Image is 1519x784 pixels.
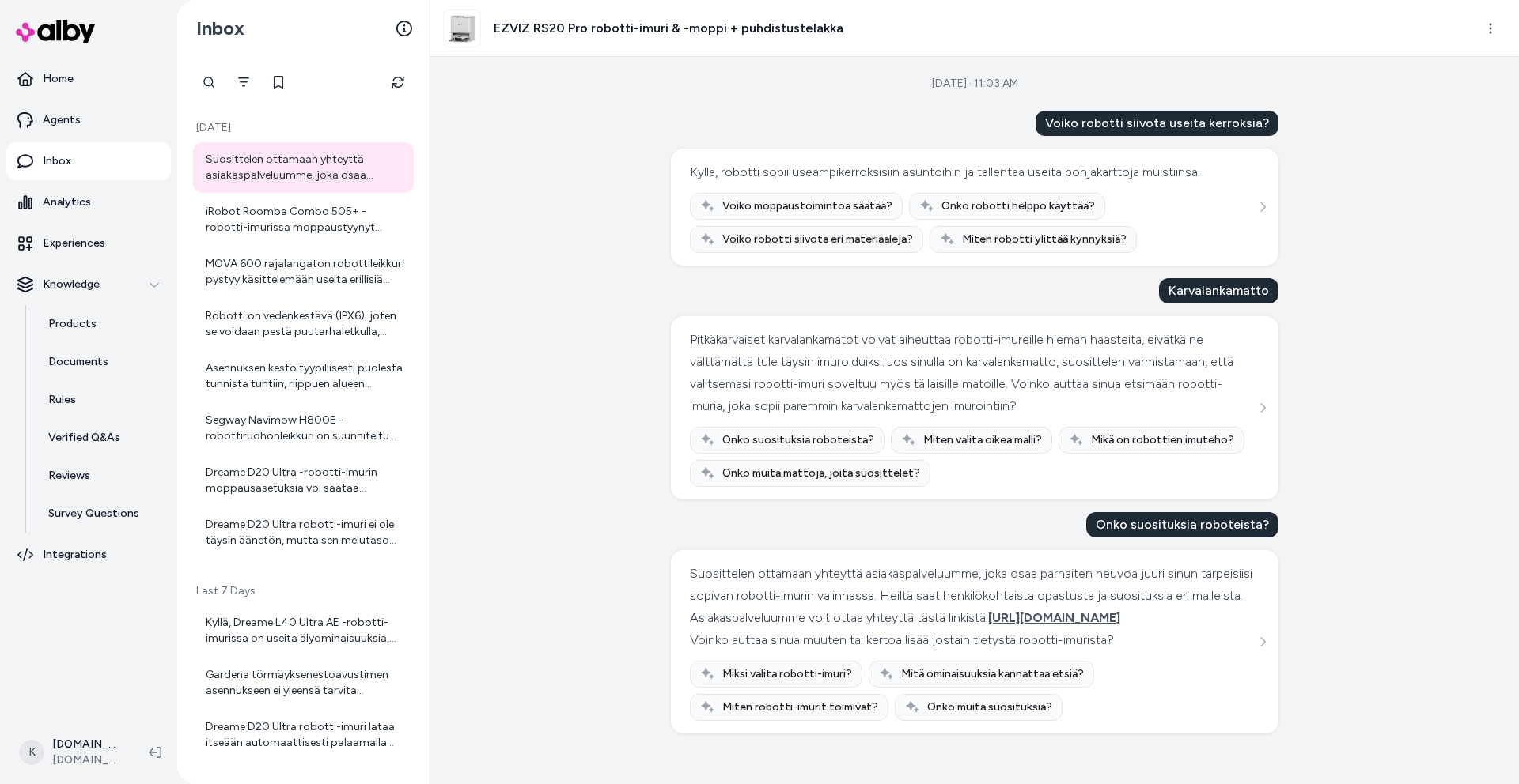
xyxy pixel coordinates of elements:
button: Filter [228,66,259,98]
span: Miten robotti-imurit toimivat? [722,699,878,715]
button: Knowledge [6,266,171,303]
span: Voiko moppaustoimintoa säätää? [722,198,892,214]
div: Pitkäkarvaiset karvalankamatot voivat aiheuttaa robotti-imureille hieman haasteita, eivätkä ne vä... [690,329,1256,417]
a: Documents [32,343,171,381]
p: Knowledge [43,277,100,292]
div: Segway Navimow H800E -robottiruohonleikkuri on suunniteltu enintään noin 800 m² kokoisille nurmia... [206,413,404,444]
span: Mikä on robottien imuteho? [1091,432,1234,448]
div: Kyllä, Dreame L40 Ultra AE -robotti-imurissa on useita älyominaisuuksia, jotka tekevät siivoukses... [206,615,404,646]
a: Survey Questions [32,495,171,533]
div: Dreame D20 Ultra robotti-imuri ei ole täysin äänetön, mutta sen melutaso on suunniteltu mahdollis... [206,517,404,548]
span: K [19,740,44,765]
button: K[DOMAIN_NAME] Shopify[DOMAIN_NAME] [9,727,136,778]
div: Voiko robotti siivota useita kerroksia? [1036,111,1278,136]
button: See more [1253,398,1272,417]
p: Reviews [48,468,90,484]
a: Rules [32,381,171,419]
span: Mitä ominaisuuksia kannattaa etsiä? [901,666,1084,682]
img: alby Logo [16,20,95,43]
button: Refresh [382,66,414,98]
a: Dreame D20 Ultra robotti-imuri ei ole täysin äänetön, mutta sen melutaso on suunniteltu mahdollis... [193,507,414,558]
p: Verified Q&As [48,430,120,446]
button: See more [1253,198,1272,217]
span: Onko robotti helppo käyttää? [941,198,1095,214]
a: Experiences [6,224,171,262]
a: Gardena törmäyksenestoavustimen asennukseen ei yleensä tarvita erityistyökaluja. Useimmat osat ki... [193,658,414,708]
h3: EZVIZ RS20 Pro robotti-imuri & -moppi + puhdistustelakka [494,19,843,38]
p: Products [48,316,97,332]
span: [URL][DOMAIN_NAME] [988,610,1120,625]
span: Onko suosituksia roboteista? [722,432,874,448]
span: Miten robotti ylittää kynnyksiä? [962,232,1127,247]
p: Experiences [43,236,105,251]
p: Integrations [43,547,107,563]
p: Inbox [43,153,71,169]
a: Suosittelen ottamaan yhteyttä asiakaspalveluumme, joka osaa parhaiten neuvoa juuri sinun tarpeisi... [193,142,414,193]
a: Reviews [32,457,171,495]
span: Miksi valita robotti-imuri? [722,666,852,682]
div: Suosittelen ottamaan yhteyttä asiakaspalveluumme, joka osaa parhaiten neuvoa juuri sinun tarpeisi... [206,152,404,183]
div: Onko suosituksia roboteista? [1086,512,1278,537]
span: Voiko robotti siivota eri materiaaleja? [722,232,913,247]
div: Dreame D20 Ultra -robotti-imurin moppausasetuksia voi säätää mobiilisovelluksen kautta. Sovelluks... [206,465,404,496]
p: [DATE] [193,120,414,136]
div: MOVA 600 rajalangaton robottileikkuri pystyy käsittelemään useita erillisiä leikkuualueita. Jokai... [206,256,404,288]
div: Asennuksen kesto tyypillisesti puolesta tunnista tuntiin, riippuen alueen monimutkaisuudesta ja m... [206,360,404,392]
p: Rules [48,392,76,408]
a: Dreame D20 Ultra robotti-imuri lataa itseään automaattisesti palaamalla puhdistustelakkaansa, kun... [193,710,414,760]
div: Voinko auttaa sinua muuten tai kertoa lisää jostain tietystä robotti-imurista? [690,629,1256,651]
a: Verified Q&As [32,419,171,457]
div: [DATE] · 11:03 AM [932,76,1018,92]
a: iRobot Roomba Combo 505+ -robotti-imurissa moppaustyynyt puhdistetaan automaattisesti moppauksen ... [193,194,414,245]
span: Miten valita oikea malli? [923,432,1042,448]
p: Agents [43,112,81,128]
a: Segway Navimow H800E -robottiruohonleikkuri on suunniteltu enintään noin 800 m² kokoisille nurmia... [193,403,414,454]
a: MOVA 600 rajalangaton robottileikkuri pystyy käsittelemään useita erillisiä leikkuualueita. Jokai... [193,247,414,297]
button: See more [1253,632,1272,651]
a: Inbox [6,142,171,180]
p: Analytics [43,194,91,210]
img: Ezviz-rs20-pro-1.jpg [444,10,480,47]
a: Products [32,305,171,343]
div: Gardena törmäyksenestoavustimen asennukseen ei yleensä tarvita erityistyökaluja. Useimmat osat ki... [206,667,404,699]
div: iRobot Roomba Combo 505+ -robotti-imurissa moppaustyynyt puhdistetaan automaattisesti moppauksen ... [206,204,404,236]
a: Home [6,60,171,98]
div: Robotti on vedenkestävä (IPX6), joten se voidaan pestä puutarhaletkulla, mikä helpottaa puhdistusta. [206,308,404,340]
p: Documents [48,354,108,370]
p: Home [43,71,74,87]
a: Kyllä, Dreame L40 Ultra AE -robotti-imurissa on useita älyominaisuuksia, jotka tekevät siivoukses... [193,605,414,656]
a: Dreame D20 Ultra -robotti-imurin moppausasetuksia voi säätää mobiilisovelluksen kautta. Sovelluks... [193,455,414,506]
span: Onko muita mattoja, joita suosittelet? [722,465,920,481]
p: Survey Questions [48,506,139,522]
p: Last 7 Days [193,583,414,599]
div: Karvalankamatto [1159,278,1278,303]
div: Suosittelen ottamaan yhteyttä asiakaspalveluumme, joka osaa parhaiten neuvoa juuri sinun tarpeisi... [690,563,1256,629]
a: Asennuksen kesto tyypillisesti puolesta tunnista tuntiin, riippuen alueen monimutkaisuudesta ja m... [193,351,414,401]
a: Integrations [6,536,171,574]
a: Robotti on vedenkestävä (IPX6), joten se voidaan pestä puutarhaletkulla, mikä helpottaa puhdistusta. [193,299,414,349]
span: [DOMAIN_NAME] [52,752,123,768]
a: Agents [6,101,171,139]
span: Onko muita suosituksia? [927,699,1052,715]
h2: Inbox [196,17,244,40]
p: [DOMAIN_NAME] Shopify [52,737,123,752]
div: Dreame D20 Ultra robotti-imuri lataa itseään automaattisesti palaamalla puhdistustelakkaansa, kun... [206,719,404,751]
a: Analytics [6,183,171,221]
div: Kyllä, robotti sopii useampikerroksisiin asuntoihin ja tallentaa useita pohjakarttoja muistiinsa. [690,161,1200,183]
